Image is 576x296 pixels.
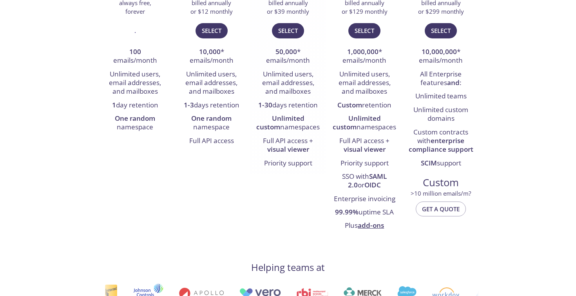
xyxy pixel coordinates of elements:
a: add-ons [358,221,384,230]
li: * emails/month [409,45,473,68]
li: retention [332,99,397,112]
li: Priority support [255,157,320,170]
li: namespaces [332,112,397,134]
li: Full API access + [255,134,320,157]
button: Select [272,23,304,38]
span: > 10 million emails/m? [411,189,471,197]
li: Unlimited teams [409,90,473,103]
li: Plus [332,220,397,233]
h4: Helping teams at [251,261,325,274]
strong: 50,000 [275,47,297,56]
strong: 1-30 [258,100,272,109]
strong: enterprise compliance support [409,136,473,154]
li: days retention [179,99,244,112]
strong: SCIM [421,158,437,167]
li: Unlimited users, email addresses, and mailboxes [179,68,244,99]
li: namespaces [255,112,320,134]
strong: Unlimited custom [256,114,304,131]
button: Select [348,23,380,38]
li: * emails/month [332,45,397,68]
li: namespace [179,112,244,134]
li: namespace [103,112,167,134]
li: * emails/month [255,45,320,68]
strong: SAML 2.0 [348,172,387,189]
strong: visual viewer [267,145,309,154]
li: SSO with or [332,170,397,192]
span: Select [431,25,451,36]
li: All Enterprise features : [409,68,473,90]
strong: Custom [337,100,362,109]
li: emails/month [103,45,167,68]
strong: 99.99% [335,207,359,216]
li: Full API access [179,134,244,148]
strong: One random [115,114,155,123]
strong: 1 [112,100,116,109]
strong: 1,000,000 [347,47,379,56]
span: Custom [409,176,473,189]
strong: Unlimited custom [333,114,381,131]
li: Unlimited custom domains [409,104,473,126]
li: Full API access + [332,134,397,157]
li: day retention [103,99,167,112]
li: * emails/month [179,45,244,68]
span: Select [355,25,374,36]
strong: One random [191,114,232,123]
strong: 1-3 [184,100,194,109]
button: Select [425,23,457,38]
strong: and [447,78,460,87]
li: days retention [255,99,320,112]
li: Unlimited users, email addresses, and mailboxes [103,68,167,99]
li: support [409,157,473,170]
strong: 10,000 [199,47,221,56]
span: Select [202,25,221,36]
li: Unlimited users, email addresses, and mailboxes [332,68,397,99]
li: Unlimited users, email addresses, and mailboxes [255,68,320,99]
li: Priority support [332,157,397,170]
li: uptime SLA [332,206,397,219]
button: Select [196,23,228,38]
strong: 10,000,000 [422,47,457,56]
li: Custom contracts with [409,126,473,157]
strong: visual viewer [344,145,386,154]
span: Select [278,25,298,36]
strong: 100 [129,47,141,56]
span: Get a quote [422,204,460,214]
button: Get a quote [416,202,466,216]
li: Enterprise invoicing [332,192,397,206]
strong: OIDC [364,180,381,189]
